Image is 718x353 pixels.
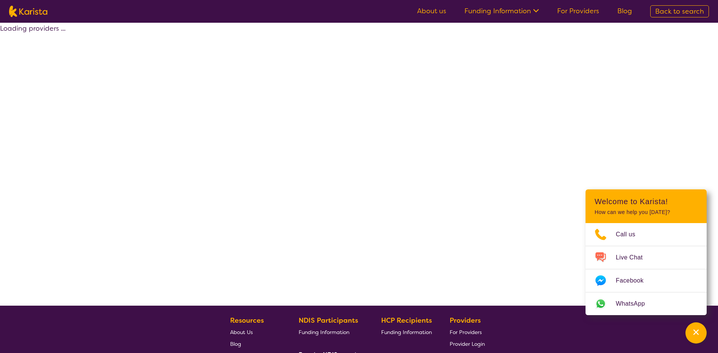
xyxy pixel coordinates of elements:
span: Provider Login [450,341,485,347]
span: About Us [230,329,253,336]
span: Funding Information [299,329,349,336]
b: Resources [230,316,264,325]
a: Web link opens in a new tab. [586,292,707,315]
span: For Providers [450,329,482,336]
span: Back to search [655,7,704,16]
a: Blog [230,338,281,350]
a: For Providers [557,6,599,16]
button: Channel Menu [685,322,707,344]
img: Karista logo [9,6,47,17]
ul: Choose channel [586,223,707,315]
span: Call us [616,229,645,240]
a: Blog [617,6,632,16]
a: Funding Information [299,326,364,338]
h2: Welcome to Karista! [595,197,698,206]
div: Channel Menu [586,189,707,315]
p: How can we help you [DATE]? [595,209,698,216]
span: WhatsApp [616,298,654,309]
span: Live Chat [616,252,652,263]
a: About Us [230,326,281,338]
a: Funding Information [381,326,432,338]
span: Blog [230,341,241,347]
span: Funding Information [381,329,432,336]
a: Back to search [650,5,709,17]
a: About us [417,6,446,16]
a: Provider Login [450,338,485,350]
b: Providers [450,316,481,325]
b: NDIS Participants [299,316,358,325]
b: HCP Recipients [381,316,432,325]
a: Funding Information [464,6,539,16]
span: Facebook [616,275,653,286]
a: For Providers [450,326,485,338]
